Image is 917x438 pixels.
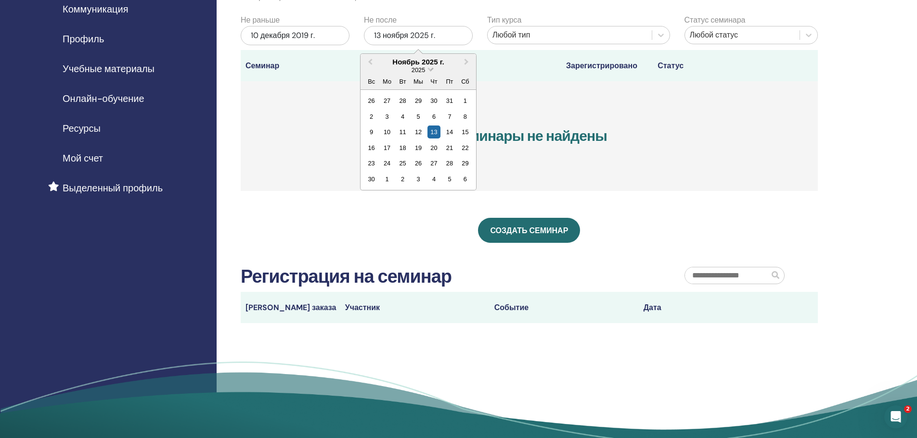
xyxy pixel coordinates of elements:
div: Выберите пятницу, 5 декабря 2025 г. [443,173,456,186]
div: Выберите вторник, 4 ноября 2025 г. [396,110,409,123]
font: Семинары не найдены [452,126,607,145]
div: Выберите четверг, 27 ноября 2025 г. [427,157,440,170]
font: 25 [399,160,406,167]
font: Не после [364,15,397,25]
font: Участник [345,302,380,313]
div: Выберите пятницу, 14 ноября 2025 г. [443,125,456,138]
font: 9 [370,128,373,136]
font: 13 [430,128,437,136]
div: Выберите субботу, 8 ноября 2025 г. [459,110,472,123]
font: 22 [462,144,468,151]
font: Событие [494,302,529,313]
div: Выберите вторник, 25 ноября 2025 г. [396,157,409,170]
font: Статус [658,61,684,71]
div: Выберите четверг, 6 ноября 2025 г. [427,110,440,123]
font: Зарегистрировано [566,61,637,71]
font: 26 [415,160,422,167]
font: Учебные материалы [63,63,155,75]
font: 29 [415,97,422,104]
font: Ноябрь 2025 г. [392,58,444,66]
font: 2025 [412,66,425,74]
font: 20 [430,144,437,151]
font: Профиль [63,33,104,45]
font: Вс [368,78,375,85]
font: Пт [446,78,453,85]
div: Выберите субботу, 15 ноября 2025 г. [459,125,472,138]
a: Создать семинар [478,218,580,243]
div: Выберите пятницу, 21 ноября 2025 г. [443,141,456,154]
font: Тип курса [487,15,521,25]
font: 29 [462,160,468,167]
font: 31 [446,97,453,104]
div: Выберите вторник, 28 октября 2025 г. [396,94,409,107]
font: Чт [430,78,437,85]
div: Выберите вторник, 2 декабря 2025 г. [396,173,409,186]
font: Выделенный профиль [63,182,163,194]
div: Выберите пятницу, 31 октября 2025 г. [443,94,456,107]
font: 7 [448,113,451,120]
font: Мо [383,78,391,85]
font: Любой статус [690,30,738,40]
font: Коммуникация [63,3,128,15]
font: 27 [384,97,390,104]
div: Выберите среду, 5 ноября 2025 г. [412,110,425,123]
font: 21 [446,144,453,151]
iframe: Интерком-чат в режиме реального времени [884,405,907,428]
div: Выберите воскресенье, 2 ноября 2025 г. [365,110,378,123]
div: Выберите среду, 26 ноября 2025 г. [412,157,425,170]
font: 5 [448,175,451,183]
font: 5 [416,113,420,120]
div: Выберите пятницу, 28 ноября 2025 г. [443,157,456,170]
div: Выберите воскресенье, 26 октября 2025 г. [365,94,378,107]
font: Онлайн-обучение [63,92,144,105]
div: Выберите четверг, 4 декабря 2025 г. [427,173,440,186]
div: Выберите субботу, 6 декабря 2025 г. [459,173,472,186]
div: Выберите воскресенье, 30 ноября 2025 г. [365,173,378,186]
div: Выберите среду, 3 декабря 2025 г. [412,173,425,186]
font: 10 декабря 2019 г. [251,30,315,40]
font: [PERSON_NAME] заказа [245,302,336,313]
font: 28 [446,160,453,167]
font: Семинар [245,61,279,71]
font: 24 [384,160,390,167]
font: 8 [464,113,467,120]
font: Создать семинар [490,225,568,236]
div: Выберите понедельник, 10 ноября 2025 г. [380,125,393,138]
div: Выберите понедельник, 24 ноября 2025 г. [380,157,393,170]
font: 15 [462,128,468,136]
div: Выберите дату [360,53,477,190]
div: Выберите понедельник, 3 ноября 2025 г. [380,110,393,123]
div: Выберите субботу, 22 ноября 2025 г. [459,141,472,154]
div: Выберите четверг, 30 октября 2025 г. [427,94,440,107]
button: В следующем месяце [460,55,475,70]
font: 26 [368,97,375,104]
font: Любой тип [492,30,530,40]
font: 27 [430,160,437,167]
font: 2 [401,175,404,183]
font: 28 [399,97,406,104]
font: 4 [432,175,436,183]
button: Предыдущий месяц [362,55,377,70]
font: Регистрация на семинар [241,264,452,288]
font: 3 [416,175,420,183]
font: 30 [430,97,437,104]
font: Мой счет [63,152,103,164]
font: Мы [413,78,423,85]
font: 14 [446,128,453,136]
font: 30 [368,175,375,183]
div: Выберите среду, 12 ноября 2025 г. [412,125,425,138]
div: Выберите четверг, 20 ноября 2025 г. [427,141,440,154]
font: 13 ноября 2025 г. [374,30,435,40]
font: 17 [384,144,390,151]
font: 12 [415,128,422,136]
div: Выберите воскресенье, 9 ноября 2025 г. [365,125,378,138]
div: Выберите вторник, 18 ноября 2025 г. [396,141,409,154]
div: Выберите пятницу, 7 ноября 2025 г. [443,110,456,123]
font: 19 [415,144,422,151]
div: Выберите среду, 19 ноября 2025 г. [412,141,425,154]
div: Выберите вторник, 11 ноября 2025 г. [396,125,409,138]
font: 16 [368,144,375,151]
font: Ресурсы [63,122,101,135]
div: Выберите воскресенье, 23 ноября 2025 г. [365,157,378,170]
div: Выберите субботу, 1 ноября 2025 г. [459,94,472,107]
